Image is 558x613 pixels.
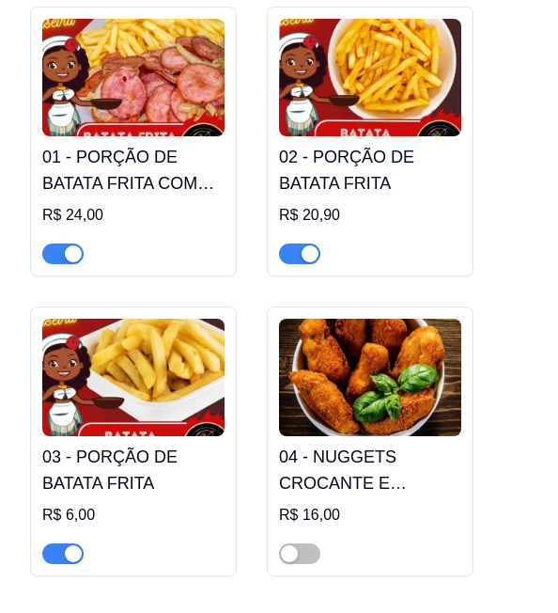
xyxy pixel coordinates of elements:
[279,504,461,527] div: R$ 16,00
[279,19,461,136] img: product-image
[279,204,461,227] div: R$ 20,90
[279,144,461,196] h4: 02 - PORÇÃO DE BATATA FRITA
[279,319,461,436] img: product-image
[42,19,225,136] img: product-image
[42,444,225,496] h4: 03 - PORÇÃO DE BATATA FRITA
[42,319,225,436] img: product-image
[279,444,461,496] h4: 04 - NUGGETS CROCANTE E SUCULENTO
[42,144,225,196] h4: 01 - PORÇÃO DE BATATA FRITA COM CALABRESA ACEBOLADA
[42,204,225,227] div: R$ 24,00
[42,504,225,527] div: R$ 6,00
